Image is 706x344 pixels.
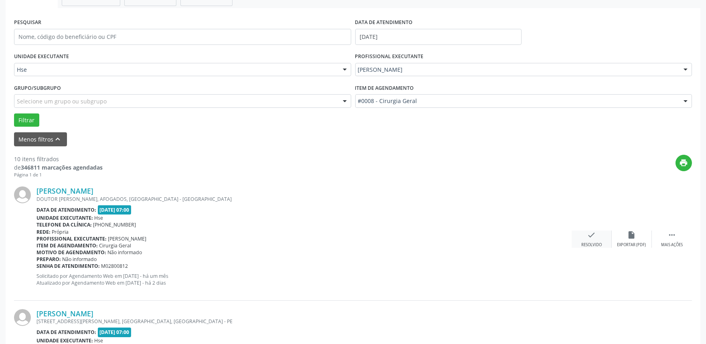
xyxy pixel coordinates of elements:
span: Hse [95,337,103,344]
span: [PHONE_NUMBER] [93,221,136,228]
label: Grupo/Subgrupo [14,82,61,94]
b: Unidade executante: [36,337,93,344]
img: img [14,309,31,326]
i:  [668,231,676,239]
button: Menos filtroskeyboard_arrow_up [14,132,67,146]
div: DOUTOR [PERSON_NAME], AFOGADOS, [GEOGRAPHIC_DATA] - [GEOGRAPHIC_DATA] [36,196,572,202]
input: Nome, código do beneficiário ou CPF [14,29,351,45]
b: Item de agendamento: [36,242,98,249]
label: Item de agendamento [355,82,414,94]
span: Hse [95,214,103,221]
button: Filtrar [14,113,39,127]
i: check [587,231,596,239]
strong: 346811 marcações agendadas [21,164,103,171]
div: Mais ações [661,242,683,248]
div: de [14,163,103,172]
input: Selecione um intervalo [355,29,522,45]
div: [STREET_ADDRESS][PERSON_NAME], [GEOGRAPHIC_DATA], [GEOGRAPHIC_DATA] - PE [36,318,572,325]
b: Telefone da clínica: [36,221,92,228]
span: Cirurgia Geral [99,242,131,249]
b: Senha de atendimento: [36,263,100,269]
span: #0008 - Cirurgia Geral [358,97,676,105]
b: Profissional executante: [36,235,107,242]
label: PROFISSIONAL EXECUTANTE [355,51,424,63]
button: print [676,155,692,171]
a: [PERSON_NAME] [36,309,93,318]
b: Preparo: [36,256,61,263]
b: Data de atendimento: [36,329,96,336]
i: insert_drive_file [627,231,636,239]
span: [PERSON_NAME] [358,66,676,74]
i: keyboard_arrow_up [54,135,63,144]
b: Data de atendimento: [36,206,96,213]
b: Unidade executante: [36,214,93,221]
label: PESQUISAR [14,16,41,29]
b: Motivo de agendamento: [36,249,106,256]
span: Própria [52,229,69,235]
label: UNIDADE EXECUTANTE [14,51,69,63]
span: [DATE] 07:00 [98,328,131,337]
b: Rede: [36,229,51,235]
div: Exportar (PDF) [617,242,646,248]
div: Página 1 de 1 [14,172,103,178]
p: Solicitado por Agendamento Web em [DATE] - há um mês Atualizado por Agendamento Web em [DATE] - h... [36,273,572,286]
div: 10 itens filtrados [14,155,103,163]
i: print [680,158,688,167]
span: M02800812 [101,263,128,269]
span: Não informado [63,256,97,263]
span: Hse [17,66,335,74]
label: DATA DE ATENDIMENTO [355,16,413,29]
a: [PERSON_NAME] [36,186,93,195]
span: [DATE] 07:00 [98,205,131,214]
div: Resolvido [581,242,602,248]
span: Não informado [108,249,142,256]
span: [PERSON_NAME] [108,235,147,242]
span: Selecione um grupo ou subgrupo [17,97,107,105]
img: img [14,186,31,203]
